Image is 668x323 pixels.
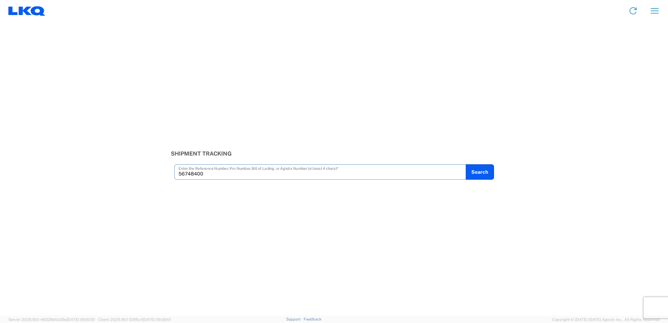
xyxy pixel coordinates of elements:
[143,317,171,322] span: [DATE] 09:39:01
[304,317,321,321] a: Feedback
[466,164,494,180] button: Search
[171,150,498,157] h3: Shipment Tracking
[8,317,95,322] span: Server: 2025.19.0-49328d0a35e
[286,317,304,321] a: Support
[67,317,95,322] span: [DATE] 09:50:51
[98,317,171,322] span: Client: 2025.19.0-129fbcf
[552,316,660,323] span: Copyright © [DATE]-[DATE] Agistix Inc., All Rights Reserved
